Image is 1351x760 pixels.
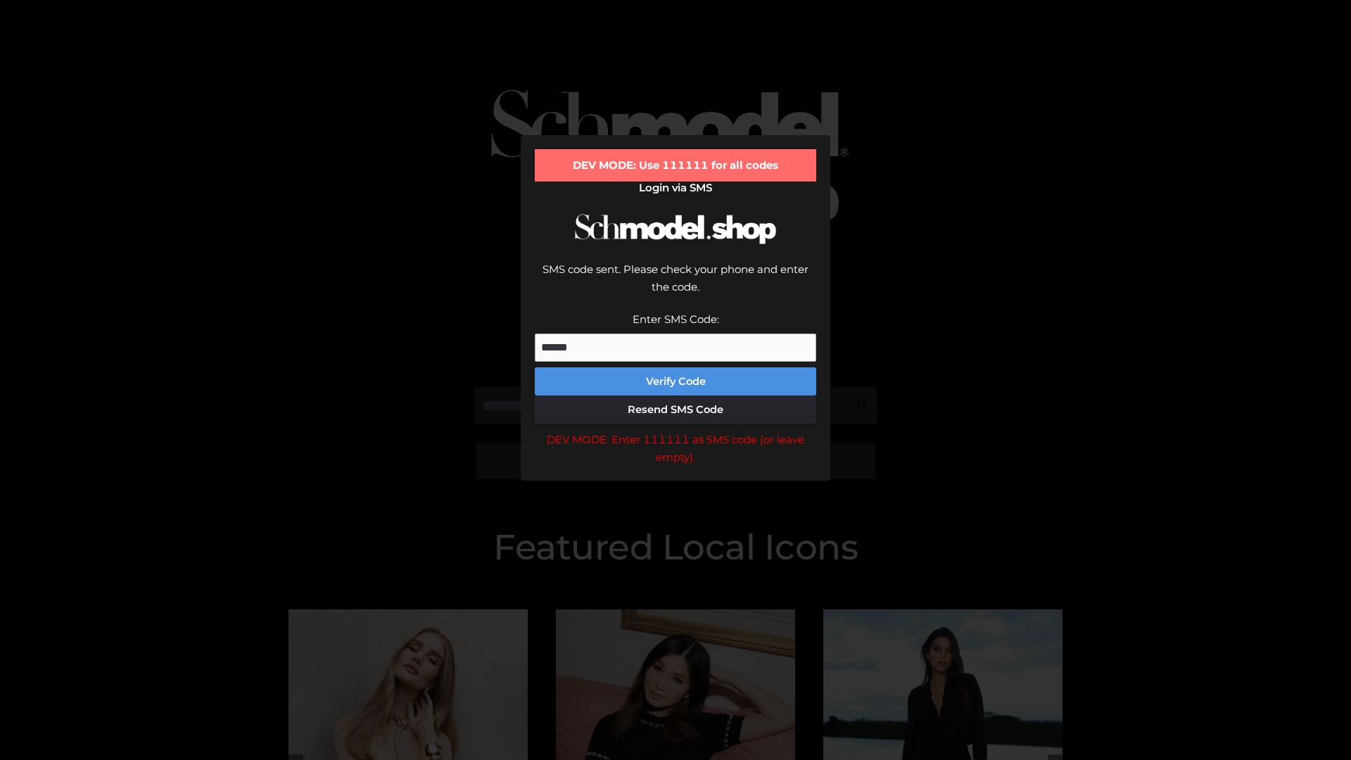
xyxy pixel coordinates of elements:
label: Enter SMS Code: [633,312,719,326]
button: Verify Code [535,367,816,395]
div: DEV MODE: Use 111111 for all codes [535,149,816,182]
button: Resend SMS Code [535,395,816,424]
div: SMS code sent. Please check your phone and enter the code. [535,260,816,310]
div: DEV MODE: Enter 111111 as SMS code (or leave empty). [535,431,816,467]
img: Schmodel Logo [570,201,781,257]
h2: Login via SMS [535,182,816,194]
